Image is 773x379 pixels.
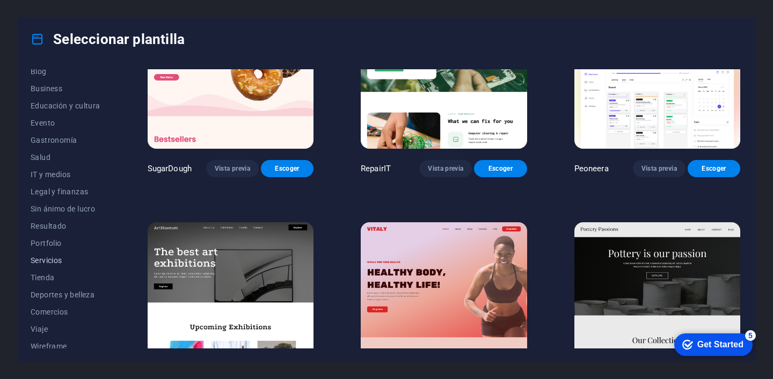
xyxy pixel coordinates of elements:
span: Portfolio [31,239,100,247]
button: Gastronomía [31,132,100,149]
div: Get Started 5 items remaining, 0% complete [9,5,87,28]
span: Escoger [269,164,305,173]
button: Blog [31,63,100,80]
button: Comercios [31,303,100,320]
span: Servicios [31,256,100,265]
button: Deportes y belleza [31,286,100,303]
button: Legal y finanzas [31,183,100,200]
span: Comercios [31,308,100,316]
button: Vista previa [206,160,259,177]
button: Educación y cultura [31,97,100,114]
p: RepairIT [361,163,391,174]
button: Viaje [31,320,100,338]
button: IT y medios [31,166,100,183]
span: Legal y finanzas [31,187,100,196]
span: Business [31,84,100,93]
span: Educación y cultura [31,101,100,110]
button: Business [31,80,100,97]
span: Escoger [696,164,732,173]
button: Vista previa [419,160,472,177]
span: IT y medios [31,170,100,179]
img: Pottery Passions [574,222,740,375]
button: Tienda [31,269,100,286]
button: Portfolio [31,235,100,252]
button: Resultado [31,217,100,235]
img: Art Museum [148,222,313,375]
div: Get Started [32,12,78,21]
span: Evento [31,119,100,127]
div: 5 [79,2,90,13]
span: Deportes y belleza [31,290,100,299]
button: Escoger [474,160,527,177]
button: Wireframe [31,338,100,355]
img: Vitaly [361,222,527,375]
span: Wireframe [31,342,100,351]
button: Sin ánimo de lucro [31,200,100,217]
p: SugarDough [148,163,192,174]
span: Vista previa [641,164,677,173]
span: Salud [31,153,100,162]
p: Peoneera [574,163,609,174]
button: Vista previa [633,160,686,177]
span: Vista previa [428,164,463,173]
span: Vista previa [215,164,250,173]
span: Blog [31,67,100,76]
button: Escoger [261,160,313,177]
button: Servicios [31,252,100,269]
button: Escoger [688,160,740,177]
span: Tienda [31,273,100,282]
span: Gastronomía [31,136,100,144]
button: Evento [31,114,100,132]
button: Salud [31,149,100,166]
span: Escoger [483,164,518,173]
span: Sin ánimo de lucro [31,205,100,213]
span: Viaje [31,325,100,333]
h4: Seleccionar plantilla [31,31,185,48]
span: Resultado [31,222,100,230]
